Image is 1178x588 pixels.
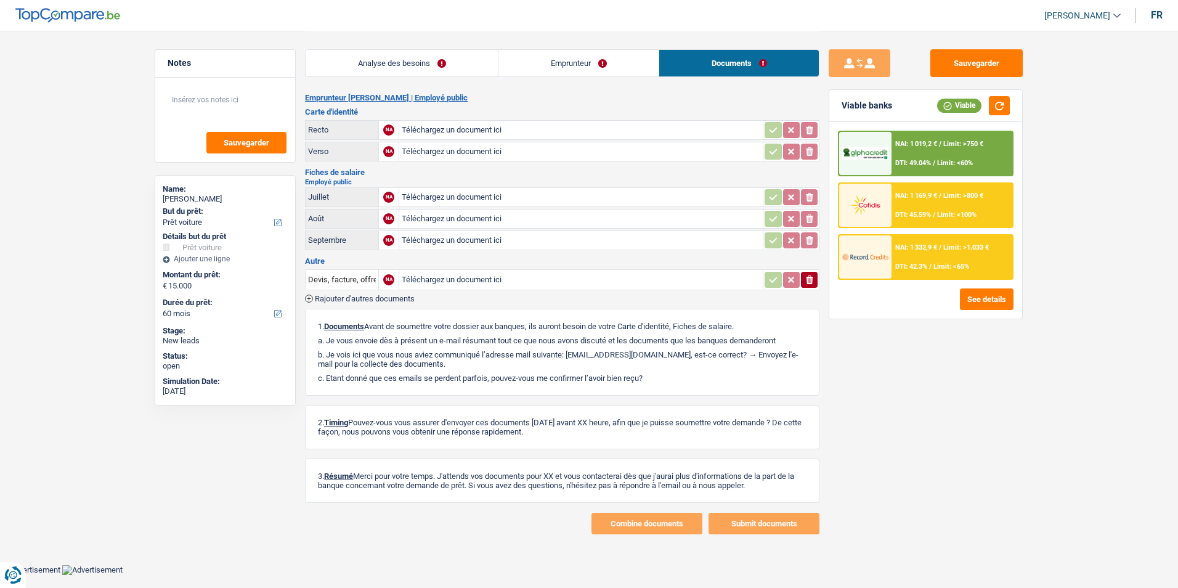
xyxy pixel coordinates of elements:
h3: Autre [305,257,819,265]
a: [PERSON_NAME] [1034,6,1121,26]
span: Limit: >1.033 € [943,243,989,251]
img: Advertisement [62,565,123,575]
div: Recto [308,125,376,134]
div: Verso [308,147,376,156]
p: b. Je vois ici que vous nous aviez communiqué l’adresse mail suivante: [EMAIL_ADDRESS][DOMAIN_NA... [318,350,806,369]
div: NA [383,235,394,246]
h3: Carte d'identité [305,108,819,116]
a: Emprunteur [498,50,659,76]
span: NAI: 1 332,9 € [895,243,937,251]
div: Stage: [163,326,288,336]
div: NA [383,274,394,285]
span: Limit: <65% [933,263,969,271]
div: Détails but du prêt [163,232,288,242]
span: / [933,159,935,167]
span: Limit: >800 € [943,192,983,200]
button: Sauvegarder [930,49,1023,77]
div: Août [308,214,376,223]
span: Rajouter d'autres documents [315,295,415,303]
span: NAI: 1 019,2 € [895,140,937,148]
button: See details [960,288,1013,310]
span: Limit: <100% [937,211,977,219]
a: Documents [659,50,819,76]
div: Status: [163,351,288,361]
p: c. Etant donné que ces emails se perdent parfois, pouvez-vous me confirmer l’avoir bien reçu? [318,374,806,383]
div: New leads [163,336,288,346]
h2: Emprunteur [PERSON_NAME] | Employé public [305,93,819,103]
span: / [939,140,941,148]
div: Ajouter une ligne [163,255,288,263]
img: Cofidis [842,194,888,216]
h5: Notes [168,58,283,68]
a: Analyse des besoins [306,50,498,76]
div: Viable banks [842,100,892,111]
img: TopCompare Logo [15,8,120,23]
span: € [163,281,167,291]
span: / [933,211,935,219]
span: Limit: <60% [937,159,973,167]
div: NA [383,192,394,203]
p: 1. Avant de soumettre votre dossier aux banques, ils auront besoin de votre Carte d'identité, Fic... [318,322,806,331]
span: Sauvegarder [224,139,269,147]
p: 2. Pouvez-vous vous assurer d'envoyer ces documents [DATE] avant XX heure, afin que je puisse sou... [318,418,806,436]
div: Name: [163,184,288,194]
h2: Employé public [305,179,819,186]
p: a. Je vous envoie dès à présent un e-mail résumant tout ce que nous avons discuté et les doc... [318,336,806,345]
p: 3. Merci pour votre temps. J'attends vos documents pour XX et vous contacterai dès que j'aurai p... [318,472,806,490]
label: Montant du prêt: [163,270,285,280]
div: fr [1151,9,1163,21]
span: Documents [324,322,364,331]
div: Viable [937,99,981,112]
span: / [939,192,941,200]
span: / [939,243,941,251]
div: open [163,361,288,371]
span: Timing [324,418,348,427]
span: DTI: 42.3% [895,263,927,271]
label: Durée du prêt: [163,298,285,308]
label: But du prêt: [163,206,285,216]
span: DTI: 49.04% [895,159,931,167]
button: Combine documents [591,513,702,534]
div: Septembre [308,235,376,245]
h3: Fiches de salaire [305,168,819,176]
span: Limit: >750 € [943,140,983,148]
img: AlphaCredit [842,147,888,161]
span: Résumé [324,472,353,481]
button: Rajouter d'autres documents [305,295,415,303]
span: / [929,263,932,271]
div: [PERSON_NAME] [163,194,288,204]
div: NA [383,146,394,157]
span: [PERSON_NAME] [1044,10,1110,21]
div: Simulation Date: [163,377,288,386]
div: NA [383,125,394,136]
span: DTI: 45.59% [895,211,931,219]
div: NA [383,213,394,224]
button: Sauvegarder [206,132,286,153]
div: [DATE] [163,386,288,396]
span: NAI: 1 169,9 € [895,192,937,200]
button: Submit documents [709,513,819,534]
div: Juillet [308,192,376,202]
img: Record Credits [842,245,888,268]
